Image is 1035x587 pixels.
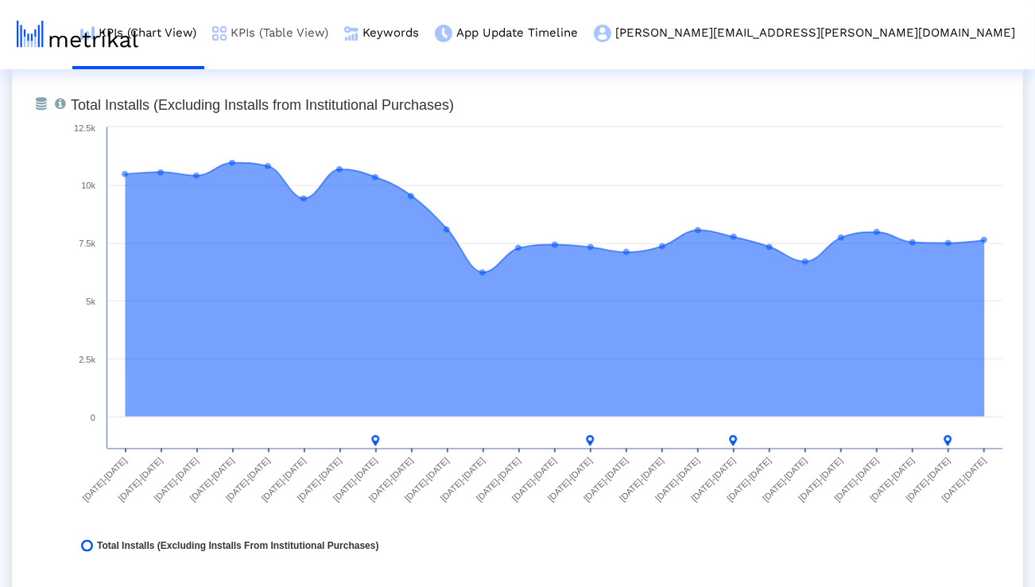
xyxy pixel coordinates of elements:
img: my-account-menu-icon.png [594,25,611,42]
img: keywords.png [344,26,359,41]
text: [DATE]-[DATE] [618,456,665,503]
img: app-update-menu-icon.png [435,25,452,42]
text: [DATE]-[DATE] [546,456,594,503]
text: [DATE]-[DATE] [296,456,343,503]
text: 7.5k [79,239,95,248]
text: [DATE]-[DATE] [868,456,916,503]
text: [DATE]-[DATE] [403,456,451,503]
img: kpi-table-menu-icon.png [212,26,227,41]
text: 10k [81,181,95,190]
text: [DATE]-[DATE] [725,456,773,503]
span: Total Installs (Excluding Installs From Institutional Purchases) [97,540,379,552]
text: [DATE]-[DATE] [439,456,486,503]
text: [DATE]-[DATE] [260,456,308,503]
text: [DATE]-[DATE] [940,456,987,503]
text: [DATE]-[DATE] [188,456,236,503]
tspan: Total Installs (Excluding Installs from Institutional Purchases) [71,97,454,113]
text: [DATE]-[DATE] [224,456,272,503]
text: [DATE]-[DATE] [80,456,128,503]
text: 0 [91,413,95,422]
text: [DATE]-[DATE] [832,456,880,503]
text: [DATE]-[DATE] [761,456,808,503]
text: [DATE]-[DATE] [367,456,415,503]
img: metrical-logo-light.png [17,21,138,48]
text: [DATE]-[DATE] [582,456,630,503]
text: [DATE]-[DATE] [475,456,522,503]
text: 12.5k [74,123,95,133]
text: [DATE]-[DATE] [689,456,737,503]
text: [DATE]-[DATE] [510,456,558,503]
text: 5k [86,297,95,306]
text: [DATE]-[DATE] [904,456,952,503]
text: [DATE]-[DATE] [117,456,165,503]
text: 2.5k [79,355,95,364]
text: [DATE]-[DATE] [153,456,200,503]
text: [DATE]-[DATE] [331,456,379,503]
text: [DATE]-[DATE] [653,456,701,503]
text: [DATE]-[DATE] [797,456,844,503]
